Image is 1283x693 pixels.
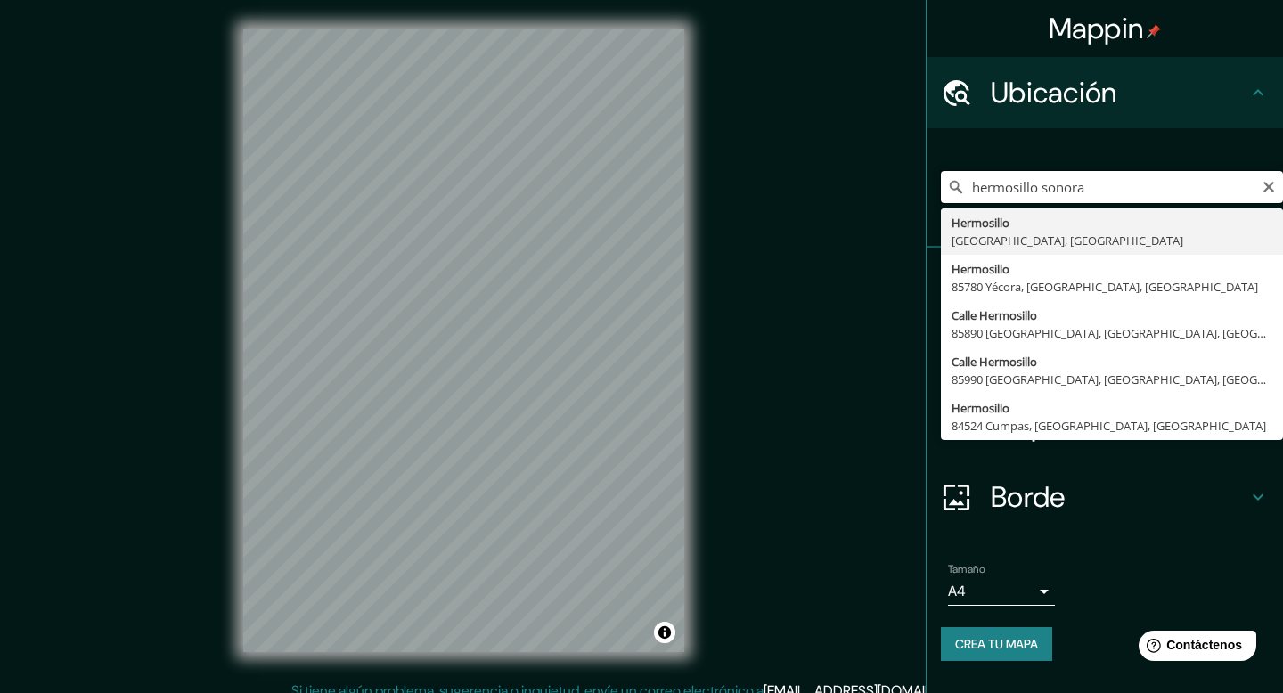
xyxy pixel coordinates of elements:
font: Tamaño [948,562,985,576]
div: Estilo [927,319,1283,390]
canvas: Mapa [243,29,684,652]
div: Borde [927,461,1283,533]
div: Disposición [927,390,1283,461]
font: Ubicación [991,74,1117,111]
font: Calle Hermosillo [952,307,1037,323]
div: Patas [927,248,1283,319]
iframe: Lanzador de widgets de ayuda [1124,624,1263,673]
font: Mappin [1049,10,1144,47]
div: Ubicación [927,57,1283,128]
font: [GEOGRAPHIC_DATA], [GEOGRAPHIC_DATA] [952,232,1183,249]
button: Crea tu mapa [941,627,1052,661]
font: Calle Hermosillo [952,354,1037,370]
input: Elige tu ciudad o zona [941,171,1283,203]
button: Activar o desactivar atribución [654,622,675,643]
font: 84524 Cumpas, [GEOGRAPHIC_DATA], [GEOGRAPHIC_DATA] [952,418,1266,434]
div: A4 [948,577,1055,606]
font: Hermosillo [952,400,1009,416]
button: Claro [1262,177,1276,194]
font: Crea tu mapa [955,636,1038,652]
img: pin-icon.png [1147,24,1161,38]
font: 85780 Yécora, [GEOGRAPHIC_DATA], [GEOGRAPHIC_DATA] [952,279,1258,295]
font: Hermosillo [952,261,1009,277]
font: Hermosillo [952,215,1009,231]
font: A4 [948,582,966,600]
font: Borde [991,478,1066,516]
